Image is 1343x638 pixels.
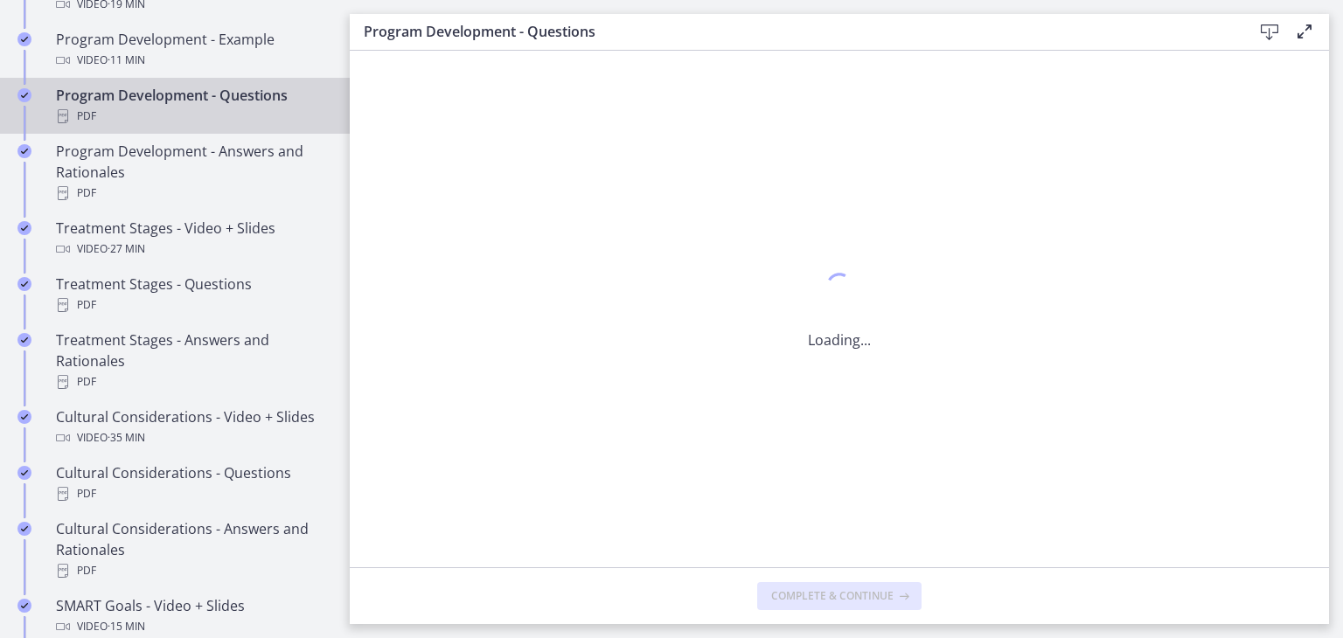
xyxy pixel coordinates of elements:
p: Loading... [808,329,871,350]
div: Program Development - Questions [56,85,329,127]
div: PDF [56,560,329,581]
div: PDF [56,371,329,392]
div: Program Development - Example [56,29,329,71]
span: · 27 min [108,239,145,260]
div: PDF [56,295,329,316]
div: Treatment Stages - Questions [56,274,329,316]
div: Video [56,239,329,260]
i: Completed [17,599,31,613]
div: Treatment Stages - Video + Slides [56,218,329,260]
div: Program Development - Answers and Rationales [56,141,329,204]
div: Cultural Considerations - Video + Slides [56,406,329,448]
div: Cultural Considerations - Answers and Rationales [56,518,329,581]
button: Complete & continue [757,582,922,610]
div: SMART Goals - Video + Slides [56,595,329,637]
h3: Program Development - Questions [364,21,1224,42]
i: Completed [17,333,31,347]
span: · 15 min [108,616,145,637]
div: Video [56,427,329,448]
div: PDF [56,183,329,204]
div: Video [56,50,329,71]
div: 1 [808,268,871,309]
i: Completed [17,277,31,291]
div: Video [56,616,329,637]
div: PDF [56,483,329,504]
span: Complete & continue [771,589,894,603]
span: · 35 min [108,427,145,448]
i: Completed [17,144,31,158]
i: Completed [17,88,31,102]
div: Treatment Stages - Answers and Rationales [56,329,329,392]
div: Cultural Considerations - Questions [56,462,329,504]
i: Completed [17,522,31,536]
i: Completed [17,221,31,235]
i: Completed [17,410,31,424]
div: PDF [56,106,329,127]
i: Completed [17,466,31,480]
i: Completed [17,32,31,46]
span: · 11 min [108,50,145,71]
